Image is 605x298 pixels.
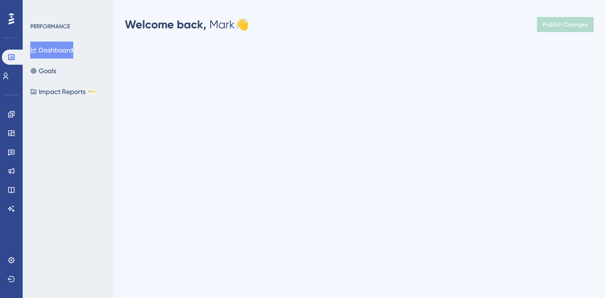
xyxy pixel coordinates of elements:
[125,17,207,31] span: Welcome back,
[87,89,96,94] div: BETA
[537,17,594,32] button: Publish Changes
[30,23,70,30] div: PERFORMANCE
[30,83,96,100] button: Impact ReportsBETA
[30,42,73,59] button: Dashboard
[543,21,588,28] span: Publish Changes
[125,17,249,32] div: Mark 👋
[30,62,56,79] button: Goals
